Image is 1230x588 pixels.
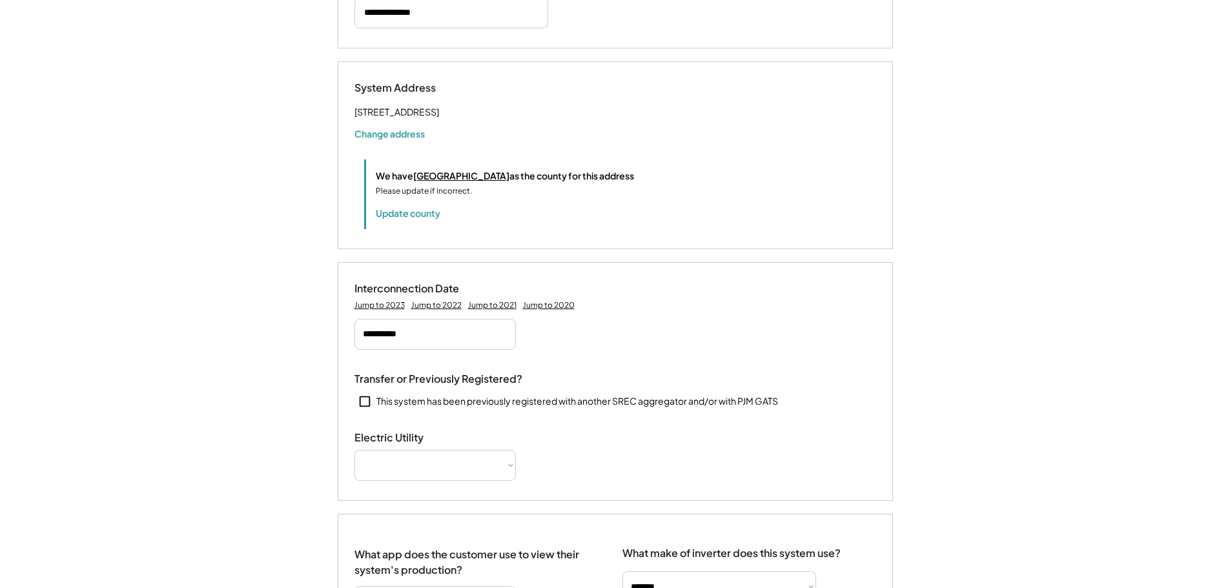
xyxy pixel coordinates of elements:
[622,534,841,563] div: What make of inverter does this system use?
[376,395,778,408] div: This system has been previously registered with another SREC aggregator and/or with PJM GATS
[376,169,634,183] div: We have as the county for this address
[411,300,462,310] div: Jump to 2022
[354,431,484,445] div: Electric Utility
[354,372,522,386] div: Transfer or Previously Registered?
[413,170,509,181] u: [GEOGRAPHIC_DATA]
[354,104,439,120] div: [STREET_ADDRESS]
[468,300,517,310] div: Jump to 2021
[354,300,405,310] div: Jump to 2023
[523,300,575,310] div: Jump to 2020
[354,81,484,95] div: System Address
[354,282,484,296] div: Interconnection Date
[354,127,425,140] button: Change address
[376,185,472,197] div: Please update if incorrect.
[354,534,597,578] div: What app does the customer use to view their system's production?
[376,207,440,219] button: Update county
